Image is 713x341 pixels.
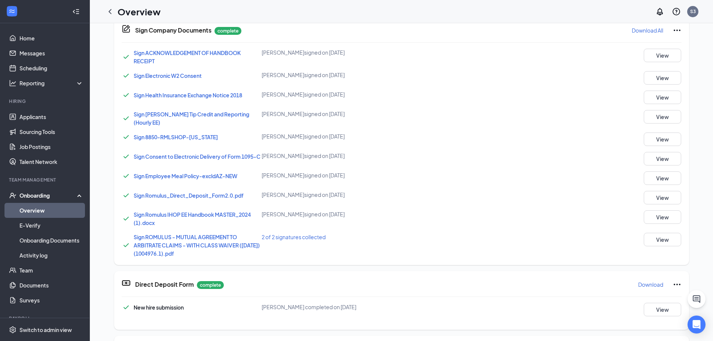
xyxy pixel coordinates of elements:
[262,171,448,179] div: [PERSON_NAME] signed on [DATE]
[19,203,83,218] a: Overview
[19,124,83,139] a: Sourcing Tools
[262,110,448,118] div: [PERSON_NAME] signed on [DATE]
[122,214,131,223] svg: Checkmark
[122,133,131,141] svg: Checkmark
[644,191,681,204] button: View
[19,154,83,169] a: Talent Network
[122,24,131,33] svg: CompanyDocumentIcon
[122,278,131,287] svg: DirectDepositIcon
[8,7,16,15] svg: WorkstreamLogo
[9,192,16,199] svg: UserCheck
[19,293,83,308] a: Surveys
[644,171,681,185] button: View
[688,316,706,334] div: Open Intercom Messenger
[19,248,83,263] a: Activity log
[19,278,83,293] a: Documents
[262,191,448,198] div: [PERSON_NAME] signed on [DATE]
[122,52,131,61] svg: Checkmark
[122,114,131,123] svg: Checkmark
[19,79,84,87] div: Reporting
[134,153,260,160] a: Sign Consent to Electronic Delivery of Form 1095-C
[9,315,82,322] div: Payroll
[19,233,83,248] a: Onboarding Documents
[262,71,448,79] div: [PERSON_NAME] signed on [DATE]
[134,192,244,199] a: Sign Romulus_Direct_Deposit_Form2.0.pdf
[638,278,664,290] button: Download
[632,27,663,34] p: Download All
[134,234,260,257] a: Sign ROMULUS - MUTUAL AGREEMENT TO ARBITRATE CLAIMS - WITH CLASS WAIVER ([DATE])(1004976.1).pdf
[644,152,681,165] button: View
[134,173,237,179] a: Sign Employee Meal Policy-excldAZ-NEW
[19,46,83,61] a: Messages
[134,49,241,64] a: Sign ACKNOWLEDGEMENT OF HANDBOOK RECEIPT
[655,7,664,16] svg: Notifications
[9,326,16,334] svg: Settings
[122,241,131,250] svg: Checkmark
[135,280,194,289] h5: Direct Deposit Form
[262,210,448,218] div: [PERSON_NAME] signed on [DATE]
[644,71,681,85] button: View
[72,8,80,15] svg: Collapse
[134,92,242,98] a: Sign Health Insurance Exchange Notice 2018
[644,233,681,246] button: View
[19,61,83,76] a: Scheduling
[262,49,448,56] div: [PERSON_NAME] signed on [DATE]
[122,91,131,100] svg: Checkmark
[638,281,663,288] p: Download
[262,133,448,140] div: [PERSON_NAME] signed on [DATE]
[19,326,72,334] div: Switch to admin view
[134,134,218,140] a: Sign 8850-RMLSHOP-[US_STATE]
[122,171,131,180] svg: Checkmark
[9,177,82,183] div: Team Management
[692,295,701,304] svg: ChatActive
[197,281,224,289] p: complete
[19,263,83,278] a: Team
[631,24,664,36] button: Download All
[134,72,202,79] a: Sign Electronic W2 Consent
[118,5,161,18] h1: Overview
[135,26,211,34] h5: Sign Company Documents
[644,303,681,316] button: View
[9,79,16,87] svg: Analysis
[262,304,356,310] span: [PERSON_NAME] completed on [DATE]
[9,98,82,104] div: Hiring
[673,26,682,35] svg: Ellipses
[19,139,83,154] a: Job Postings
[19,192,77,199] div: Onboarding
[19,31,83,46] a: Home
[134,304,184,311] span: New hire submission
[262,234,326,240] span: 2 of 2 signatures collected
[644,133,681,146] button: View
[134,211,251,226] a: Sign Romulus IHOP EE Handbook MASTER_2024 (1).docx
[262,91,448,98] div: [PERSON_NAME] signed on [DATE]
[122,71,131,80] svg: Checkmark
[122,303,131,312] svg: Checkmark
[134,111,249,126] a: Sign [PERSON_NAME] Tip Credit and Reporting (Hourly EE)
[644,91,681,104] button: View
[106,7,115,16] svg: ChevronLeft
[644,110,681,124] button: View
[19,218,83,233] a: E-Verify
[672,7,681,16] svg: QuestionInfo
[214,27,241,35] p: complete
[122,152,131,161] svg: Checkmark
[688,290,706,308] button: ChatActive
[644,210,681,224] button: View
[122,191,131,200] svg: Checkmark
[673,280,682,289] svg: Ellipses
[19,109,83,124] a: Applicants
[644,49,681,62] button: View
[690,8,696,15] div: S3
[262,152,448,159] div: [PERSON_NAME] signed on [DATE]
